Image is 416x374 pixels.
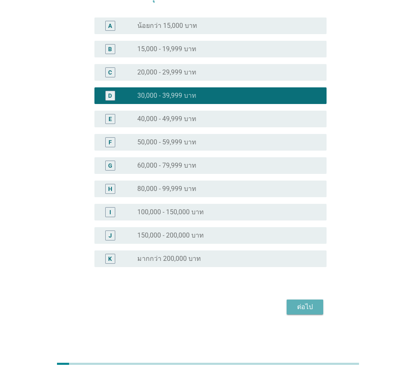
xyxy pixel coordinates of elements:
div: D [108,91,112,100]
div: K [108,254,112,263]
label: 20,000 - 29,999 บาท [137,68,196,77]
label: 60,000 - 79,999 บาท [137,161,196,170]
div: B [108,45,112,53]
div: ต่อไป [293,302,317,312]
div: I [109,208,111,216]
div: A [108,21,112,30]
label: น้อยกว่า 15,000 บาท [137,22,197,30]
label: 100,000 - 150,000 บาท [137,208,204,216]
div: H [108,184,112,193]
label: 50,000 - 59,999 บาท [137,138,196,146]
div: G [108,161,112,170]
div: F [109,138,112,146]
label: มากกว่า 200,000 บาท [137,255,201,263]
label: 150,000 - 200,000 บาท [137,231,204,240]
label: 40,000 - 49,999 บาท [137,115,196,123]
div: E [109,114,112,123]
div: C [108,68,112,77]
button: ต่อไป [287,300,323,315]
div: J [109,231,112,240]
label: 80,000 - 99,999 บาท [137,185,196,193]
label: 30,000 - 39,999 บาท [137,92,196,100]
label: 15,000 - 19,999 บาท [137,45,196,53]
